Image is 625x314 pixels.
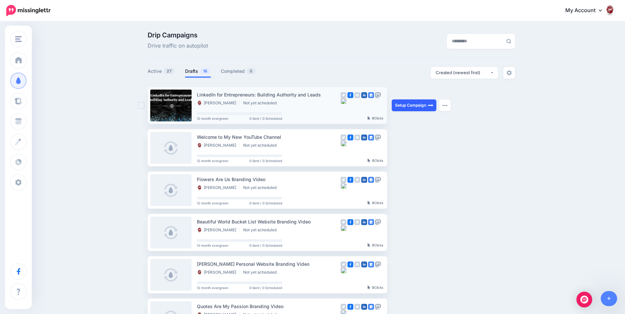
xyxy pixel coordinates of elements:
div: Clicks [367,286,383,290]
img: linkedin-square.png [361,304,367,310]
img: google_business-square.png [368,92,374,98]
a: Setup Campaign [392,99,436,111]
img: twitter-grey-square.png [341,135,346,140]
a: Completed0 [221,67,256,75]
span: 0 Sent / 0 Scheduled [249,201,282,205]
img: instagram-grey-square.png [354,177,360,183]
img: facebook-square.png [347,92,353,98]
img: settings-grey.png [507,70,512,75]
li: [PERSON_NAME] [197,270,240,275]
span: 0 Sent / 0 Scheduled [249,244,282,247]
span: 12 month evergreen [197,244,228,247]
div: Created (newest first) [436,70,490,76]
span: 12 month evergreen [197,201,228,205]
div: Clicks [367,116,383,120]
li: Not yet scheduled [243,227,280,233]
span: 0 Sent / 0 Scheduled [249,117,282,120]
span: 0 Sent / 0 Scheduled [249,159,282,162]
img: instagram-grey-square.png [354,304,360,310]
li: [PERSON_NAME] [197,143,240,148]
button: Created (newest first) [431,67,498,79]
img: search-grey-6.png [506,39,511,44]
span: 12 month evergreen [197,117,228,120]
img: bluesky-grey-square.png [341,267,346,273]
img: mastodon-grey-square.png [375,304,381,310]
a: My Account [559,3,615,19]
img: arrow-long-right-white.png [428,103,433,108]
li: Not yet scheduled [243,100,280,106]
div: Open Intercom Messenger [576,292,592,307]
span: 12 month evergreen [197,286,228,289]
li: [PERSON_NAME] [197,227,240,233]
span: 16 [200,68,211,74]
span: 12 month evergreen [197,159,228,162]
img: mastodon-grey-square.png [375,219,381,225]
li: [PERSON_NAME] [197,185,240,190]
a: Drafts16 [185,67,211,75]
img: bluesky-grey-square.png [341,183,346,189]
div: LinkedIn for Entrepreneurs: Building Authority and Leads [197,91,341,98]
span: 0 Sent / 0 Scheduled [249,286,282,289]
img: mastodon-grey-square.png [375,177,381,183]
img: menu.png [15,36,22,42]
div: Beautiful World Bucket List Website Branding Video [197,218,341,225]
b: 0 [372,116,374,120]
img: google_business-square.png [368,304,374,310]
img: facebook-square.png [347,177,353,183]
span: 0 [246,68,256,74]
img: twitter-grey-square.png [341,219,346,225]
div: Clicks [367,159,383,163]
span: Drive traffic on autopilot [148,42,208,50]
img: twitter-grey-square.png [341,304,346,310]
img: facebook-square.png [347,304,353,310]
img: google_business-square.png [368,219,374,225]
img: google_business-square.png [368,177,374,183]
img: mastodon-grey-square.png [375,262,381,267]
b: 0 [372,285,374,289]
div: Clicks [367,201,383,205]
img: instagram-grey-square.png [354,219,360,225]
div: Flowers Are Us Branding Video [197,176,341,183]
div: Quotes Are My Passion Branding Video [197,303,341,310]
img: Missinglettr [6,5,51,16]
span: Drip Campaigns [148,32,208,38]
img: mastodon-grey-square.png [375,135,381,140]
img: facebook-square.png [347,135,353,140]
img: bluesky-grey-square.png [341,98,346,104]
img: google_business-square.png [368,135,374,140]
img: linkedin-square.png [361,177,367,183]
img: bluesky-grey-square.png [341,140,346,146]
img: linkedin-square.png [361,219,367,225]
div: Clicks [367,243,383,247]
img: google_business-square.png [368,262,374,267]
li: Not yet scheduled [243,143,280,148]
img: pointer-grey-darker.png [367,243,370,247]
img: twitter-grey-square.png [341,92,346,98]
img: bluesky-grey-square.png [341,225,346,231]
img: twitter-grey-square.png [341,262,346,267]
img: pointer-grey-darker.png [367,285,370,289]
img: facebook-square.png [347,262,353,267]
b: 0 [372,243,374,247]
li: Not yet scheduled [243,270,280,275]
span: 27 [163,68,175,74]
img: linkedin-square.png [361,262,367,267]
img: instagram-grey-square.png [354,135,360,140]
div: [PERSON_NAME] Personal Website Branding Video [197,260,341,268]
img: instagram-grey-square.png [354,262,360,267]
a: Active27 [148,67,175,75]
img: instagram-grey-square.png [354,92,360,98]
b: 0 [372,201,374,205]
img: pointer-grey-darker.png [367,158,370,162]
li: [PERSON_NAME] [197,100,240,106]
img: pointer-grey-darker.png [367,201,370,205]
img: linkedin-square.png [361,135,367,140]
img: linkedin-square.png [361,92,367,98]
li: Not yet scheduled [243,185,280,190]
img: dots.png [442,104,448,106]
img: mastodon-grey-square.png [375,92,381,98]
b: 0 [372,158,374,162]
img: facebook-square.png [347,219,353,225]
img: twitter-grey-square.png [341,177,346,183]
img: pointer-grey-darker.png [367,116,370,120]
